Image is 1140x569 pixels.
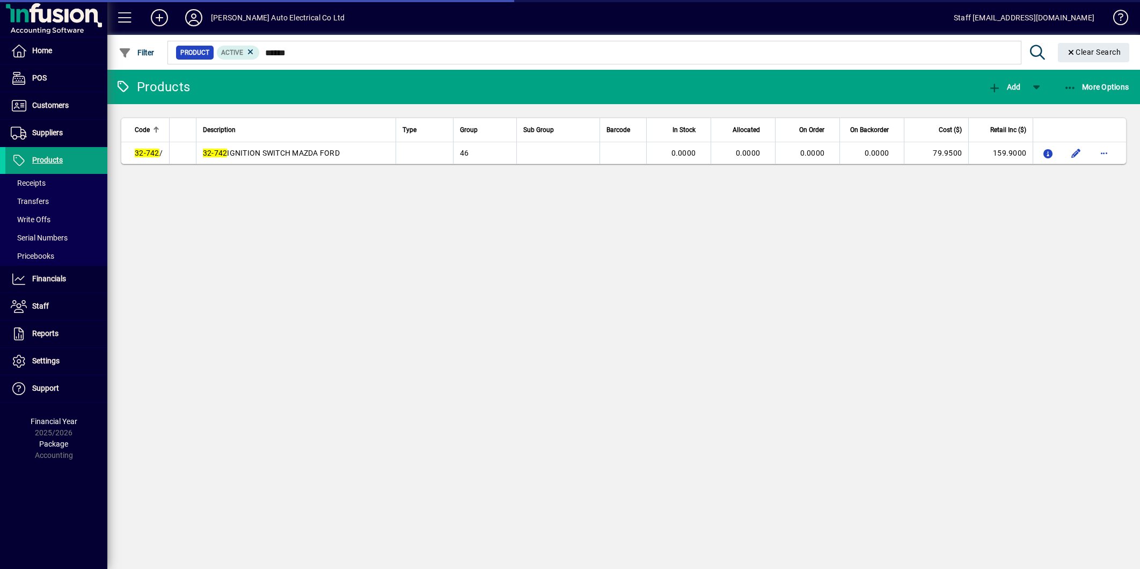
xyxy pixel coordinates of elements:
span: IGNITION SWITCH MAZDA FORD [203,149,340,157]
button: More Options [1061,77,1132,97]
div: Code [135,124,163,136]
td: 159.9000 [968,142,1033,164]
div: Description [203,124,389,136]
span: 46 [460,149,469,157]
td: 79.9500 [904,142,968,164]
span: Clear Search [1066,48,1121,56]
span: In Stock [673,124,696,136]
span: On Order [799,124,824,136]
div: On Order [782,124,834,136]
span: Write Offs [11,215,50,224]
span: Code [135,124,150,136]
span: Barcode [606,124,630,136]
div: Sub Group [523,124,593,136]
a: Suppliers [5,120,107,147]
span: Customers [32,101,69,110]
span: Pricebooks [11,252,54,260]
a: Knowledge Base [1105,2,1127,37]
div: In Stock [653,124,705,136]
span: Reports [32,329,59,338]
span: Home [32,46,52,55]
span: Allocated [733,124,760,136]
div: Staff [EMAIL_ADDRESS][DOMAIN_NAME] [954,9,1094,26]
span: 0.0000 [865,149,889,157]
span: Serial Numbers [11,234,68,242]
a: Write Offs [5,210,107,229]
em: 32-742 [203,149,228,157]
a: Financials [5,266,107,293]
span: Staff [32,302,49,310]
span: Retail Inc ($) [990,124,1026,136]
button: Add [985,77,1023,97]
button: Clear [1058,43,1130,62]
div: Group [460,124,510,136]
span: Filter [119,48,155,57]
span: Cost ($) [939,124,962,136]
a: Pricebooks [5,247,107,265]
a: Reports [5,320,107,347]
div: Products [115,78,190,96]
span: 0.0000 [800,149,825,157]
a: Settings [5,348,107,375]
a: Serial Numbers [5,229,107,247]
div: Barcode [606,124,640,136]
span: More Options [1064,83,1129,91]
button: Edit [1068,144,1085,162]
span: 0.0000 [671,149,696,157]
a: Customers [5,92,107,119]
mat-chip: Activation Status: Active [217,46,260,60]
span: / [135,149,163,157]
div: [PERSON_NAME] Auto Electrical Co Ltd [211,9,345,26]
span: Sub Group [523,124,554,136]
span: Settings [32,356,60,365]
a: POS [5,65,107,92]
span: Products [32,156,63,164]
button: Filter [116,43,157,62]
span: On Backorder [850,124,889,136]
a: Support [5,375,107,402]
span: Product [180,47,209,58]
button: More options [1095,144,1113,162]
span: Group [460,124,478,136]
span: Financials [32,274,66,283]
button: Add [142,8,177,27]
span: 0.0000 [736,149,761,157]
span: POS [32,74,47,82]
span: Type [403,124,416,136]
a: Receipts [5,174,107,192]
div: Type [403,124,447,136]
span: Suppliers [32,128,63,137]
a: Transfers [5,192,107,210]
span: Package [39,440,68,448]
span: Transfers [11,197,49,206]
span: Description [203,124,236,136]
span: Financial Year [31,417,77,426]
span: Receipts [11,179,46,187]
span: Add [988,83,1020,91]
span: Support [32,384,59,392]
a: Home [5,38,107,64]
button: Profile [177,8,211,27]
em: 32-742 [135,149,159,157]
div: Allocated [718,124,770,136]
a: Staff [5,293,107,320]
span: Active [221,49,243,56]
div: On Backorder [846,124,898,136]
